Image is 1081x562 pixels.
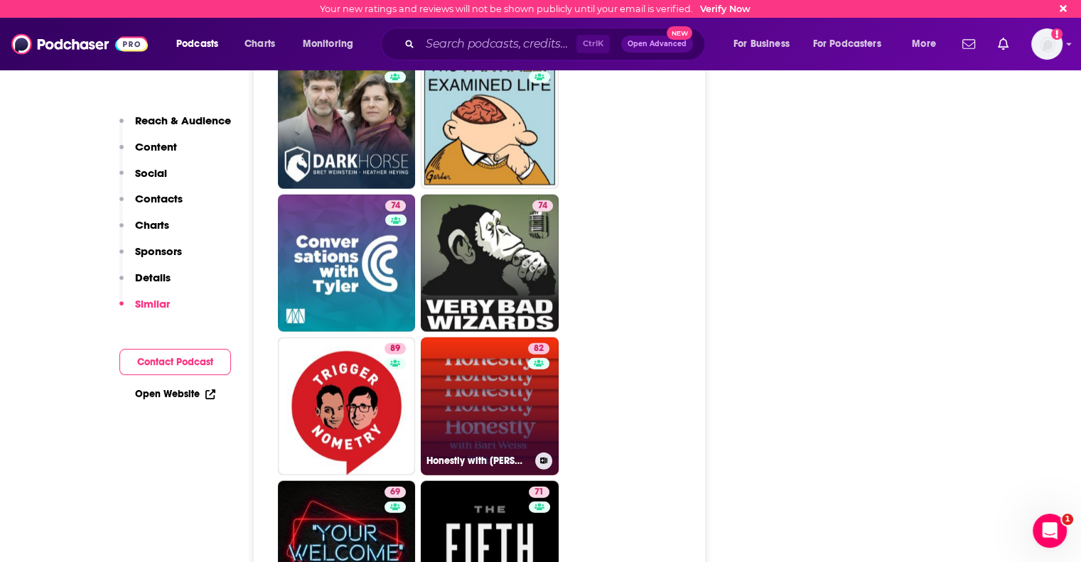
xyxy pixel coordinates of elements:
span: More [912,34,936,54]
a: Open Website [135,388,215,400]
a: 74 [421,195,559,333]
a: 71 [529,487,549,498]
button: open menu [724,33,807,55]
button: Reach & Audience [119,114,231,140]
div: Your new ratings and reviews will not be shown publicly until your email is verified. [320,4,751,14]
a: 78 [278,51,416,189]
button: Open AdvancedNew [621,36,693,53]
svg: Email not verified [1051,28,1063,40]
button: Details [119,271,171,297]
p: Contacts [135,192,183,205]
div: Search podcasts, credits, & more... [394,28,719,60]
button: open menu [902,33,954,55]
p: Charts [135,218,169,232]
span: 71 [534,485,544,499]
button: open menu [804,33,902,55]
button: Sponsors [119,244,182,271]
a: 69 [384,487,406,498]
p: Content [135,140,177,153]
input: Search podcasts, credits, & more... [420,33,576,55]
a: Show notifications dropdown [957,32,981,56]
p: Reach & Audience [135,114,231,127]
a: Charts [235,33,284,55]
a: 74 [278,195,416,333]
span: 1 [1062,514,1073,525]
button: open menu [166,33,237,55]
button: Social [119,166,167,193]
span: 89 [390,342,400,356]
span: 74 [538,199,547,213]
p: Similar [135,297,170,310]
a: Show notifications dropdown [992,32,1014,56]
span: Monitoring [303,34,353,54]
button: Contacts [119,192,183,218]
button: Show profile menu [1031,28,1063,60]
button: open menu [293,33,372,55]
p: Details [135,271,171,284]
span: 82 [534,342,544,356]
img: Podchaser - Follow, Share and Rate Podcasts [11,31,148,58]
span: For Business [733,34,790,54]
button: Charts [119,218,169,244]
a: 74 [385,200,406,212]
span: Ctrl K [576,35,610,53]
a: Verify Now [700,4,751,14]
span: Logged in as londonmking [1031,28,1063,60]
a: 74 [532,200,553,212]
span: 69 [390,485,400,499]
h3: Honestly with [PERSON_NAME] [426,455,529,467]
button: Similar [119,297,170,323]
iframe: Intercom live chat [1033,514,1067,548]
span: New [667,26,692,40]
p: Social [135,166,167,180]
img: User Profile [1031,28,1063,60]
span: For Podcasters [813,34,881,54]
a: 82Honestly with [PERSON_NAME] [421,337,559,475]
a: 89 [384,343,406,355]
button: Content [119,140,177,166]
span: Podcasts [176,34,218,54]
span: Open Advanced [628,40,687,48]
a: 74 [421,51,559,189]
span: 74 [391,199,400,213]
a: 89 [278,337,416,475]
a: 82 [528,343,549,355]
p: Sponsors [135,244,182,258]
span: Charts [244,34,275,54]
button: Contact Podcast [119,349,231,375]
